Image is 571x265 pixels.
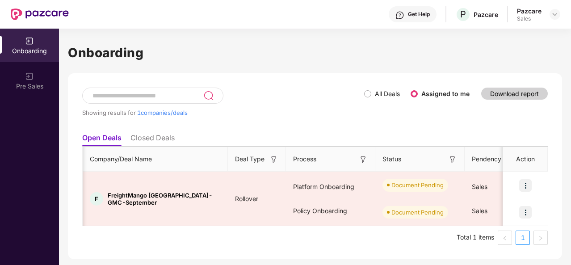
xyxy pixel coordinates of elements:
[269,155,278,164] img: svg+xml;base64,PHN2ZyB3aWR0aD0iMTYiIGhlaWdodD0iMTYiIHZpZXdCb3g9IjAgMCAxNiAxNiIgZmlsbD0ibm9uZSIgeG...
[472,207,487,215] span: Sales
[375,90,400,97] label: All Deals
[474,10,498,19] div: Pazcare
[359,155,368,164] img: svg+xml;base64,PHN2ZyB3aWR0aD0iMTYiIGhlaWdodD0iMTYiIHZpZXdCb3g9IjAgMCAxNiAxNiIgZmlsbD0ibm9uZSIgeG...
[519,179,532,192] img: icon
[391,181,444,189] div: Document Pending
[83,147,228,172] th: Company/Deal Name
[203,90,214,101] img: svg+xml;base64,PHN2ZyB3aWR0aD0iMjQiIGhlaWdodD0iMjUiIHZpZXdCb3g9IjAgMCAyNCAyNSIgZmlsbD0ibm9uZSIgeG...
[286,175,375,199] div: Platform Onboarding
[498,231,512,245] button: left
[25,72,34,81] img: svg+xml;base64,PHN2ZyB3aWR0aD0iMjAiIGhlaWdodD0iMjAiIHZpZXdCb3g9IjAgMCAyMCAyMCIgZmlsbD0ibm9uZSIgeG...
[391,208,444,217] div: Document Pending
[472,183,487,190] span: Sales
[517,7,542,15] div: Pazcare
[130,133,175,146] li: Closed Deals
[503,147,548,172] th: Action
[502,236,508,241] span: left
[519,206,532,219] img: icon
[457,231,494,245] li: Total 1 items
[395,11,404,20] img: svg+xml;base64,PHN2ZyBpZD0iSGVscC0zMngzMiIgeG1sbnM9Imh0dHA6Ly93d3cudzMub3JnLzIwMDAvc3ZnIiB3aWR0aD...
[82,109,364,116] div: Showing results for
[11,8,69,20] img: New Pazcare Logo
[538,236,543,241] span: right
[137,109,188,116] span: 1 companies/deals
[382,154,401,164] span: Status
[82,133,122,146] li: Open Deals
[448,155,457,164] img: svg+xml;base64,PHN2ZyB3aWR0aD0iMTYiIGhlaWdodD0iMTYiIHZpZXdCb3g9IjAgMCAxNiAxNiIgZmlsbD0ibm9uZSIgeG...
[293,154,316,164] span: Process
[481,88,548,100] button: Download report
[472,154,512,164] span: Pendency On
[90,192,103,206] div: F
[498,231,512,245] li: Previous Page
[108,192,221,206] span: FreightMango [GEOGRAPHIC_DATA]-GMC-September
[533,231,548,245] button: right
[228,195,265,202] span: Rollover
[68,43,562,63] h1: Onboarding
[517,15,542,22] div: Sales
[533,231,548,245] li: Next Page
[25,37,34,46] img: svg+xml;base64,PHN2ZyB3aWR0aD0iMjAiIGhlaWdodD0iMjAiIHZpZXdCb3g9IjAgMCAyMCAyMCIgZmlsbD0ibm9uZSIgeG...
[460,9,466,20] span: P
[286,199,375,223] div: Policy Onboarding
[421,90,470,97] label: Assigned to me
[408,11,430,18] div: Get Help
[235,154,265,164] span: Deal Type
[516,231,529,244] a: 1
[551,11,558,18] img: svg+xml;base64,PHN2ZyBpZD0iRHJvcGRvd24tMzJ4MzIiIHhtbG5zPSJodHRwOi8vd3d3LnczLm9yZy8yMDAwL3N2ZyIgd2...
